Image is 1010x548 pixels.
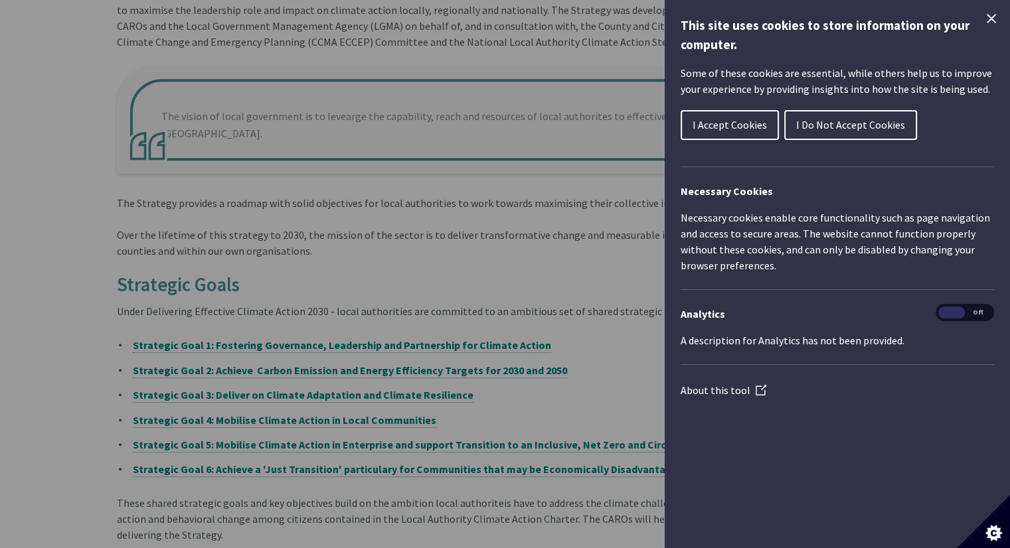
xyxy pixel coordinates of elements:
[681,332,994,348] p: A description for Analytics has not been provided.
[693,118,767,131] span: I Accept Cookies
[796,118,905,131] span: I Do Not Accept Cookies
[681,110,779,140] button: I Accept Cookies
[681,210,994,273] p: Necessary cookies enable core functionality such as page navigation and access to secure areas. T...
[681,16,994,54] h1: This site uses cookies to store information on your computer.
[681,183,994,199] h2: Necessary Cookies
[965,307,991,319] span: Off
[957,495,1010,548] button: Set cookie preferences
[681,65,994,97] p: Some of these cookies are essential, while others help us to improve your experience by providing...
[983,11,999,27] button: Close Cookie Control
[784,110,917,140] button: I Do Not Accept Cookies
[681,306,994,322] h3: Analytics
[681,383,766,397] a: About this tool
[938,307,965,319] span: On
